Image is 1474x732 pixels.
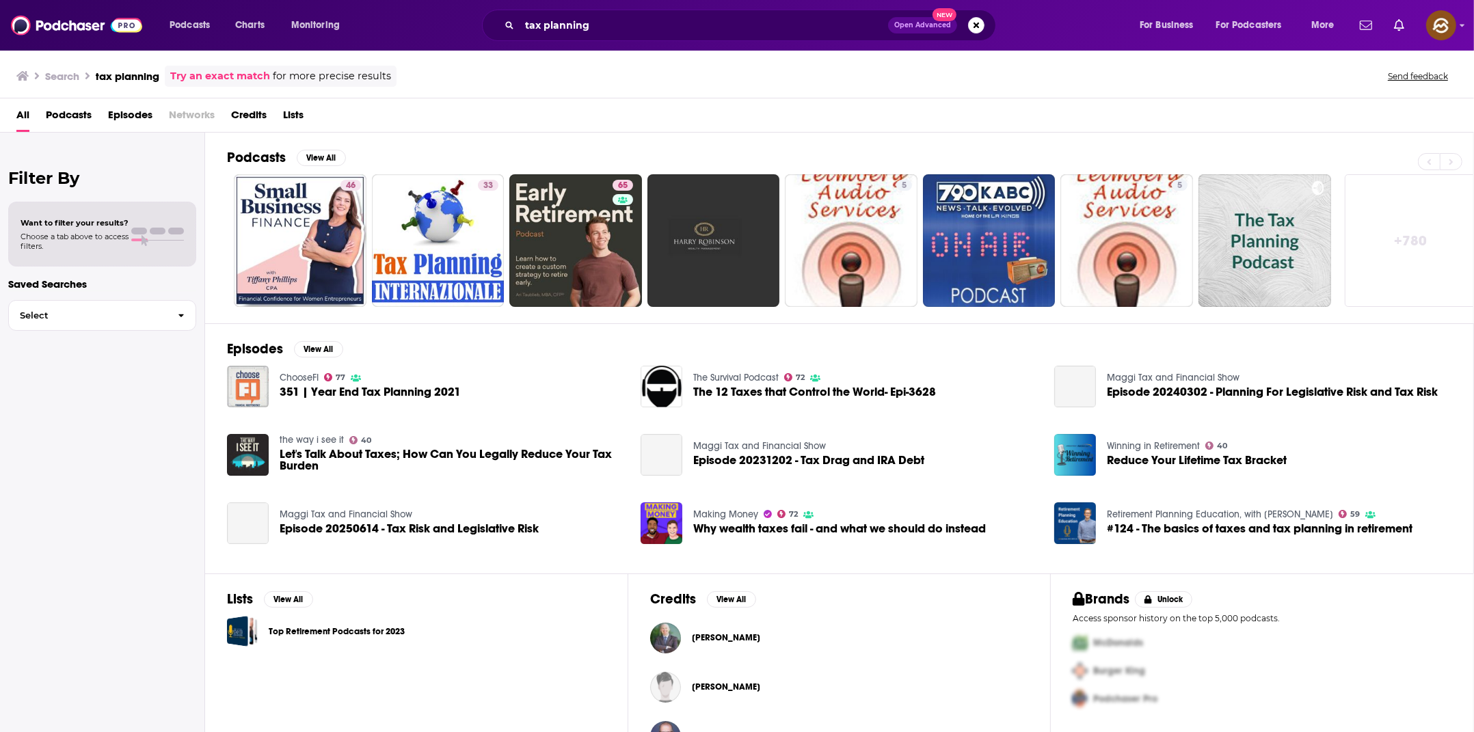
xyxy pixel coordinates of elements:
span: For Business [1140,16,1194,35]
a: Show notifications dropdown [1389,14,1410,37]
a: Top Retirement Podcasts for 2023 [269,624,405,639]
a: 65 [509,174,642,307]
div: Search podcasts, credits, & more... [495,10,1009,41]
h3: Search [45,70,79,83]
a: Why wealth taxes fail - and what we should do instead [693,523,986,534]
h2: Brands [1073,591,1129,608]
a: 46 [340,180,361,191]
a: Episodes [108,104,152,132]
span: Monitoring [291,16,340,35]
span: Podcasts [170,16,210,35]
span: Reduce Your Lifetime Tax Bracket [1107,455,1287,466]
a: Episode 20231202 - Tax Drag and IRA Debt [641,434,682,476]
a: 40 [349,436,372,444]
h2: Lists [227,591,253,608]
span: For Podcasters [1216,16,1282,35]
a: Let's Talk About Taxes; How Can You Legally Reduce Your Tax Burden [280,448,624,472]
span: Want to filter your results? [21,218,129,228]
img: Reduce Your Lifetime Tax Bracket [1054,434,1096,476]
button: View All [297,150,346,166]
span: 5 [902,179,907,193]
span: Burger King [1093,665,1145,677]
img: 351 | Year End Tax Planning 2021 [227,366,269,407]
a: 65 [613,180,633,191]
span: 40 [361,437,371,444]
h2: Filter By [8,168,196,188]
a: 5 [785,174,917,307]
a: 33 [478,180,498,191]
a: 5 [1060,174,1193,307]
span: 59 [1350,511,1360,517]
a: Maggi Tax and Financial Show [1107,372,1239,383]
img: Third Pro Logo [1067,685,1093,713]
span: New [933,8,957,21]
span: Open Advanced [894,22,951,29]
a: 40 [1205,442,1228,450]
a: 72 [784,373,805,381]
a: Making Money [693,509,758,520]
button: View All [294,341,343,357]
a: PodcastsView All [227,149,346,166]
button: open menu [160,14,228,36]
button: View All [707,591,756,608]
span: Charts [235,16,265,35]
img: Jeff Trapp [650,623,681,653]
input: Search podcasts, credits, & more... [520,14,888,36]
img: User Profile [1426,10,1456,40]
span: 40 [1217,443,1227,449]
a: 72 [777,510,799,518]
button: Open AdvancedNew [888,17,957,33]
a: #124 - The basics of taxes and tax planning in retirement [1107,523,1412,534]
a: 5 [896,180,912,191]
span: Choose a tab above to access filters. [21,232,129,251]
span: 72 [789,511,798,517]
a: Top Retirement Podcasts for 2023 [227,616,258,647]
a: 46 [234,174,366,307]
span: 46 [346,179,356,193]
a: Why wealth taxes fail - and what we should do instead [641,502,682,544]
button: open menu [1130,14,1211,36]
a: the way i see it [280,434,344,446]
span: More [1311,16,1335,35]
span: 33 [483,179,493,193]
a: Episode 20231202 - Tax Drag and IRA Debt [693,455,924,466]
a: Episode 20240302 - Planning For Legislative Risk and Tax Risk [1107,386,1438,398]
a: Credits [231,104,267,132]
button: Unlock [1135,591,1193,608]
a: #124 - The basics of taxes and tax planning in retirement [1054,502,1096,544]
span: McDonalds [1093,637,1143,649]
span: All [16,104,29,132]
span: [PERSON_NAME] [692,632,760,643]
a: Winning in Retirement [1107,440,1200,452]
a: EpisodesView All [227,340,343,357]
a: The Survival Podcast [693,372,779,383]
a: CreditsView All [650,591,756,608]
a: Jeff Trapp [692,632,760,643]
img: The 12 Taxes that Control the World- Epi-3628 [641,366,682,407]
button: Show profile menu [1426,10,1456,40]
span: 77 [336,375,345,381]
img: Let's Talk About Taxes; How Can You Legally Reduce Your Tax Burden [227,434,269,476]
span: for more precise results [273,68,391,84]
p: Access sponsor history on the top 5,000 podcasts. [1073,613,1451,623]
button: Send feedback [1384,70,1452,82]
button: Select [8,300,196,331]
p: Saved Searches [8,277,196,290]
a: 59 [1339,510,1361,518]
h2: Podcasts [227,149,286,166]
a: Charts [226,14,273,36]
a: Try an exact match [170,68,270,84]
h3: tax planning [96,70,159,83]
a: The 12 Taxes that Control the World- Epi-3628 [693,386,936,398]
